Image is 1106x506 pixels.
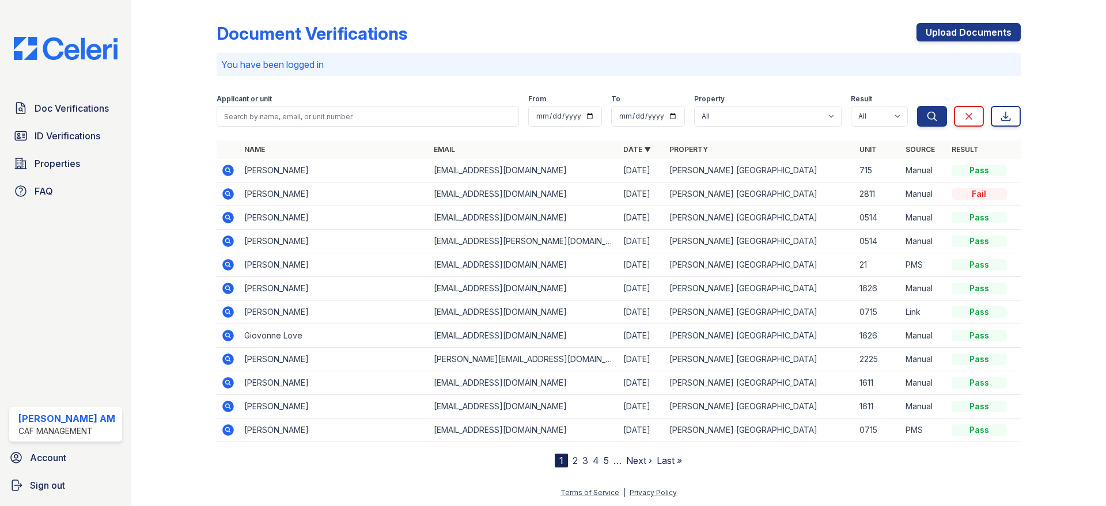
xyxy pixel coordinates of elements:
[217,94,272,104] label: Applicant or unit
[665,300,854,324] td: [PERSON_NAME] [GEOGRAPHIC_DATA]
[665,324,854,348] td: [PERSON_NAME] [GEOGRAPHIC_DATA]
[855,206,901,230] td: 0514
[619,371,665,395] td: [DATE]
[240,419,429,442] td: [PERSON_NAME]
[217,106,519,127] input: Search by name, email, or unit number
[221,58,1016,71] p: You have been logged in
[429,419,619,442] td: [EMAIL_ADDRESS][DOMAIN_NAME]
[855,159,901,182] td: 715
[429,371,619,395] td: [EMAIL_ADDRESS][DOMAIN_NAME]
[952,377,1007,389] div: Pass
[5,446,127,469] a: Account
[429,159,619,182] td: [EMAIL_ADDRESS][DOMAIN_NAME]
[665,348,854,371] td: [PERSON_NAME] [GEOGRAPHIC_DATA]
[665,159,854,182] td: [PERSON_NAME] [GEOGRAPHIC_DATA]
[630,488,677,497] a: Privacy Policy
[619,182,665,206] td: [DATE]
[623,488,626,497] div: |
[613,454,622,467] span: …
[429,348,619,371] td: [PERSON_NAME][EMAIL_ADDRESS][DOMAIN_NAME]
[18,412,115,425] div: [PERSON_NAME] AM
[952,188,1007,200] div: Fail
[952,259,1007,271] div: Pass
[240,230,429,253] td: [PERSON_NAME]
[35,101,109,115] span: Doc Verifications
[901,395,947,419] td: Manual
[619,348,665,371] td: [DATE]
[855,395,901,419] td: 1611
[240,371,429,395] td: [PERSON_NAME]
[619,324,665,348] td: [DATE]
[952,283,1007,294] div: Pass
[952,165,1007,176] div: Pass
[619,253,665,277] td: [DATE]
[240,206,429,230] td: [PERSON_NAME]
[9,124,122,147] a: ID Verifications
[694,94,725,104] label: Property
[429,206,619,230] td: [EMAIL_ADDRESS][DOMAIN_NAME]
[901,371,947,395] td: Manual
[901,230,947,253] td: Manual
[604,455,609,466] a: 5
[619,419,665,442] td: [DATE]
[593,455,599,466] a: 4
[851,94,872,104] label: Result
[619,159,665,182] td: [DATE]
[669,145,708,154] a: Property
[623,145,651,154] a: Date ▼
[901,300,947,324] td: Link
[429,300,619,324] td: [EMAIL_ADDRESS][DOMAIN_NAME]
[859,145,877,154] a: Unit
[657,455,682,466] a: Last »
[240,300,429,324] td: [PERSON_NAME]
[429,182,619,206] td: [EMAIL_ADDRESS][DOMAIN_NAME]
[35,157,80,170] span: Properties
[626,455,652,466] a: Next ›
[855,182,901,206] td: 2811
[240,253,429,277] td: [PERSON_NAME]
[855,230,901,253] td: 0514
[901,277,947,300] td: Manual
[952,401,1007,412] div: Pass
[855,300,901,324] td: 0715
[665,419,854,442] td: [PERSON_NAME] [GEOGRAPHIC_DATA]
[952,424,1007,436] div: Pass
[901,419,947,442] td: PMS
[240,277,429,300] td: [PERSON_NAME]
[901,324,947,348] td: Manual
[528,94,546,104] label: From
[901,348,947,371] td: Manual
[434,145,455,154] a: Email
[9,152,122,175] a: Properties
[429,395,619,419] td: [EMAIL_ADDRESS][DOMAIN_NAME]
[952,235,1007,247] div: Pass
[952,306,1007,318] div: Pass
[619,300,665,324] td: [DATE]
[35,129,100,143] span: ID Verifications
[952,353,1007,365] div: Pass
[619,277,665,300] td: [DATE]
[665,371,854,395] td: [PERSON_NAME] [GEOGRAPHIC_DATA]
[665,253,854,277] td: [PERSON_NAME] [GEOGRAPHIC_DATA]
[906,145,935,154] a: Source
[18,425,115,437] div: CAF Management
[619,206,665,230] td: [DATE]
[560,488,619,497] a: Terms of Service
[952,145,979,154] a: Result
[901,253,947,277] td: PMS
[573,455,578,466] a: 2
[5,474,127,497] a: Sign out
[901,182,947,206] td: Manual
[952,212,1007,223] div: Pass
[855,324,901,348] td: 1626
[855,253,901,277] td: 21
[665,182,854,206] td: [PERSON_NAME] [GEOGRAPHIC_DATA]
[665,230,854,253] td: [PERSON_NAME] [GEOGRAPHIC_DATA]
[217,23,407,44] div: Document Verifications
[30,451,66,465] span: Account
[5,37,127,60] img: CE_Logo_Blue-a8612792a0a2168367f1c8372b55b34899dd931a85d93a1a3d3e32e68fde9ad4.png
[429,253,619,277] td: [EMAIL_ADDRESS][DOMAIN_NAME]
[30,478,65,492] span: Sign out
[35,184,53,198] span: FAQ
